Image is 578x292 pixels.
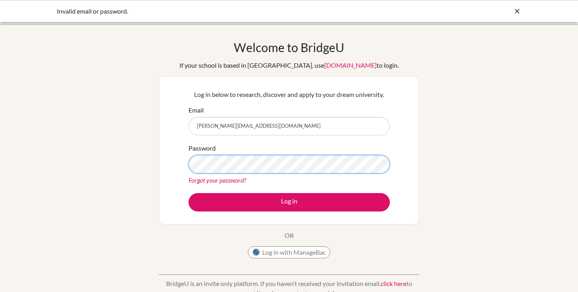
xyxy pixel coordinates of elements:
[324,61,377,69] a: [DOMAIN_NAME]
[189,176,246,184] a: Forgot your password?
[189,90,390,99] p: Log in below to research, discover and apply to your dream university.
[381,280,406,287] a: click here
[57,6,401,16] div: Invalid email or password.
[189,105,204,115] label: Email
[234,40,344,54] h1: Welcome to BridgeU
[179,60,399,70] div: If your school is based in [GEOGRAPHIC_DATA], use to login.
[189,193,390,211] button: Log in
[285,231,294,240] p: OR
[189,143,216,153] label: Password
[248,246,330,258] button: Log in with ManageBac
